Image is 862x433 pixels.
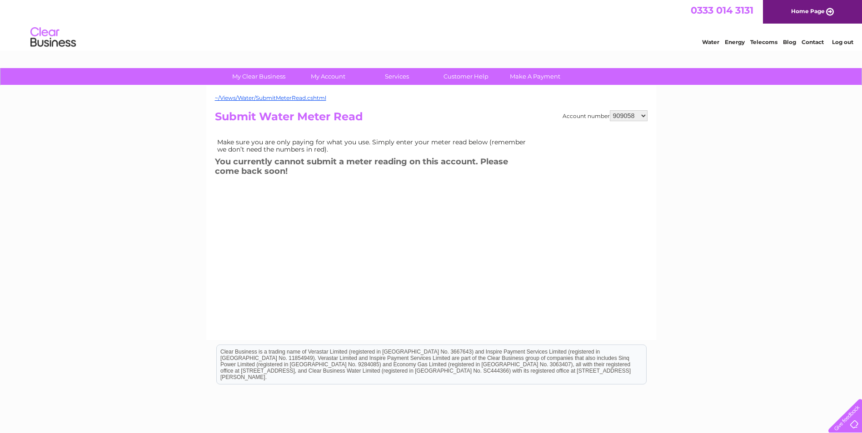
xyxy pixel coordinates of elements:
[429,68,503,85] a: Customer Help
[702,39,719,45] a: Water
[221,68,296,85] a: My Clear Business
[563,110,648,121] div: Account number
[802,39,824,45] a: Contact
[359,68,434,85] a: Services
[832,39,853,45] a: Log out
[215,136,533,155] td: Make sure you are only paying for what you use. Simply enter your meter read below (remember we d...
[750,39,777,45] a: Telecoms
[691,5,753,16] a: 0333 014 3131
[215,155,533,180] h3: You currently cannot submit a meter reading on this account. Please come back soon!
[215,94,326,101] a: ~/Views/Water/SubmitMeterRead.cshtml
[217,5,646,44] div: Clear Business is a trading name of Verastar Limited (registered in [GEOGRAPHIC_DATA] No. 3667643...
[215,110,648,128] h2: Submit Water Meter Read
[290,68,365,85] a: My Account
[30,24,76,51] img: logo.png
[783,39,796,45] a: Blog
[725,39,745,45] a: Energy
[498,68,573,85] a: Make A Payment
